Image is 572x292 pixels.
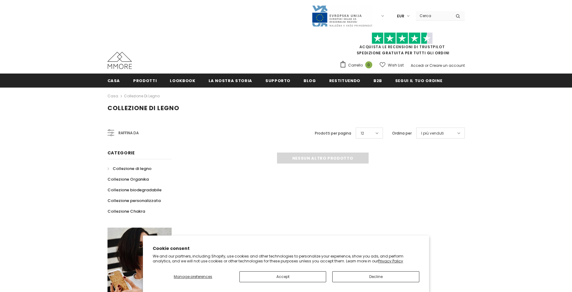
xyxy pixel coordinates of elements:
[392,130,412,136] label: Ordina per
[304,78,316,84] span: Blog
[107,176,149,182] span: Collezione Organika
[395,78,442,84] span: Segui il tuo ordine
[107,92,118,100] a: Casa
[329,74,360,87] a: Restituendo
[170,78,195,84] span: Lookbook
[304,74,316,87] a: Blog
[107,104,179,112] span: Collezione di legno
[380,60,404,70] a: Wish List
[209,78,252,84] span: La nostra storia
[153,271,233,282] button: Manage preferences
[425,63,428,68] span: or
[265,78,290,84] span: supporto
[107,52,132,69] img: Casi MMORE
[107,195,161,206] a: Collezione personalizzata
[239,271,326,282] button: Accept
[107,163,151,174] a: Collezione di legno
[133,78,157,84] span: Prodotti
[340,35,465,56] span: SPEDIZIONE GRATUITA PER TUTTI GLI ORDINI
[107,198,161,204] span: Collezione personalizzata
[329,78,360,84] span: Restituendo
[315,130,351,136] label: Prodotti per pagina
[107,78,120,84] span: Casa
[107,208,145,214] span: Collezione Chakra
[395,74,442,87] a: Segui il tuo ordine
[397,13,404,19] span: EUR
[170,74,195,87] a: Lookbook
[174,274,212,279] span: Manage preferences
[209,74,252,87] a: La nostra storia
[107,187,162,193] span: Collezione biodegradabile
[113,166,151,171] span: Collezione di legno
[312,13,373,18] a: Javni Razpis
[332,271,419,282] button: Decline
[153,254,419,263] p: We and our partners, including Shopify, use cookies and other technologies to personalize your ex...
[340,61,375,70] a: Carrello 0
[107,174,149,185] a: Collezione Organika
[411,63,424,68] a: Accedi
[365,61,372,68] span: 0
[312,5,373,27] img: Javni Razpis
[133,74,157,87] a: Prodotti
[373,74,382,87] a: B2B
[421,130,444,136] span: I più venduti
[118,130,139,136] span: Raffina da
[107,206,145,217] a: Collezione Chakra
[388,62,404,68] span: Wish List
[359,44,445,49] a: Acquista le recensioni di TrustPilot
[348,62,363,68] span: Carrello
[107,74,120,87] a: Casa
[361,130,364,136] span: 12
[265,74,290,87] a: supporto
[372,32,433,44] img: Fidati di Pilot Stars
[416,11,451,20] input: Search Site
[429,63,465,68] a: Creare un account
[107,150,135,156] span: Categorie
[378,258,403,264] a: Privacy Policy
[153,245,419,252] h2: Cookie consent
[107,185,162,195] a: Collezione biodegradabile
[124,93,160,99] a: Collezione di legno
[373,78,382,84] span: B2B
